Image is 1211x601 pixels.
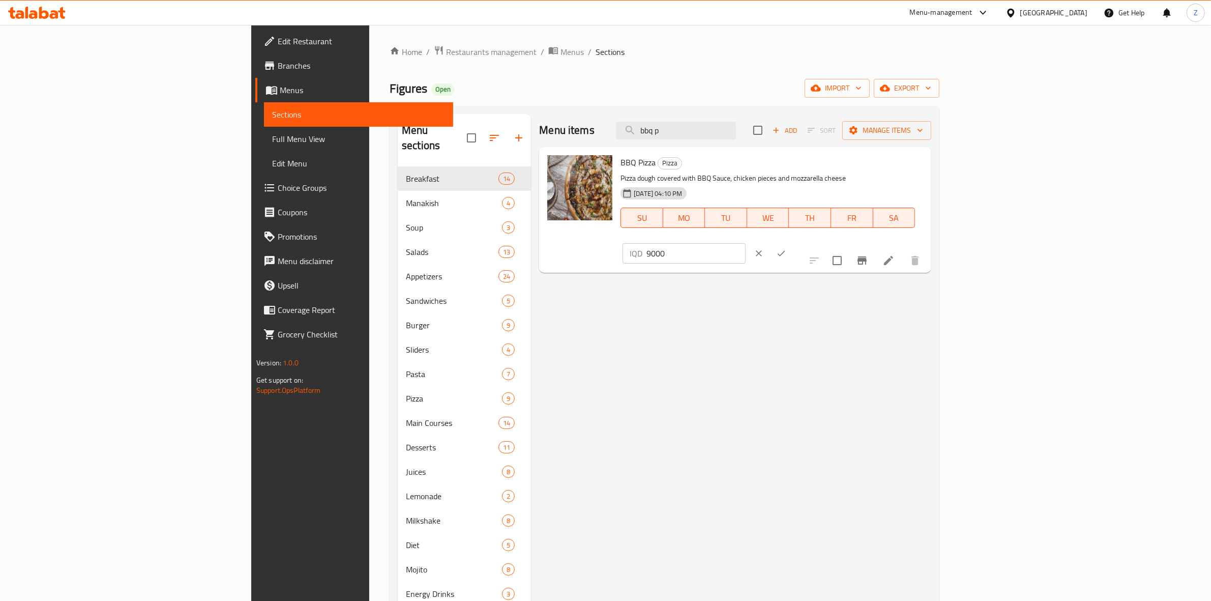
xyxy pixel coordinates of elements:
[502,539,515,551] div: items
[882,254,895,267] a: Edit menu item
[498,417,515,429] div: items
[264,151,454,176] a: Edit Menu
[406,490,502,502] span: Lemonade
[502,221,515,234] div: items
[793,211,827,225] span: TH
[502,197,515,209] div: items
[663,208,705,228] button: MO
[630,247,642,260] p: IQD
[771,125,799,136] span: Add
[398,435,531,460] div: Desserts11
[503,198,514,208] span: 4
[502,490,515,502] div: items
[398,337,531,362] div: Sliders4
[1020,7,1087,18] div: [GEOGRAPHIC_DATA]
[264,102,454,127] a: Sections
[747,120,769,141] span: Select section
[502,319,515,331] div: items
[667,211,701,225] span: MO
[406,368,502,380] span: Pasta
[398,289,531,313] div: Sandwiches5
[255,224,454,249] a: Promotions
[398,191,531,215] div: Manakish4
[278,304,446,316] span: Coverage Report
[406,221,502,234] div: Soup
[272,108,446,121] span: Sections
[272,133,446,145] span: Full Menu View
[769,123,801,138] button: Add
[748,242,770,265] button: clear
[502,344,515,356] div: items
[390,45,939,59] nav: breadcrumb
[616,122,736,139] input: search
[498,441,515,453] div: items
[625,211,659,225] span: SU
[507,126,531,150] button: Add section
[769,123,801,138] span: Add item
[461,127,482,149] span: Select all sections
[770,242,792,265] button: ok
[658,157,682,169] span: Pizza
[255,322,454,347] a: Grocery Checklist
[406,173,498,185] span: Breakfast
[398,533,531,557] div: Diet5
[406,392,502,405] div: Pizza
[499,443,514,452] span: 11
[498,246,515,258] div: items
[406,514,502,527] span: Milkshake
[503,589,514,599] span: 3
[406,319,502,331] span: Burger
[406,417,498,429] span: Main Courses
[910,7,972,19] div: Menu-management
[831,208,873,228] button: FR
[255,298,454,322] a: Coverage Report
[874,79,939,98] button: export
[398,386,531,411] div: Pizza9
[398,484,531,508] div: Lemonade2
[503,565,514,575] span: 8
[398,264,531,289] div: Appetizers24
[499,272,514,281] span: 24
[256,356,281,369] span: Version:
[406,246,498,258] div: Salads
[850,124,923,137] span: Manage items
[548,45,584,59] a: Menus
[406,539,502,551] span: Diet
[283,356,299,369] span: 1.0.0
[747,208,789,228] button: WE
[502,392,515,405] div: items
[406,441,498,453] span: Desserts
[406,344,502,356] div: Sliders
[406,295,502,307] div: Sandwiches
[588,46,592,58] li: /
[503,321,514,330] span: 9
[255,200,454,224] a: Coupons
[842,121,931,140] button: Manage items
[406,270,498,282] div: Appetizers
[278,206,446,218] span: Coupons
[503,516,514,526] span: 8
[406,466,502,478] span: Juices
[877,211,911,225] span: SA
[255,29,454,53] a: Edit Restaurant
[539,123,595,138] h2: Menu items
[398,460,531,484] div: Juices8
[502,563,515,576] div: items
[398,215,531,240] div: Soup3
[406,197,502,209] div: Manakish
[255,53,454,78] a: Branches
[502,514,515,527] div: items
[499,247,514,257] span: 13
[503,223,514,233] span: 3
[560,46,584,58] span: Menus
[499,174,514,184] span: 14
[398,508,531,533] div: Milkshake8
[813,82,862,95] span: import
[499,418,514,428] span: 14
